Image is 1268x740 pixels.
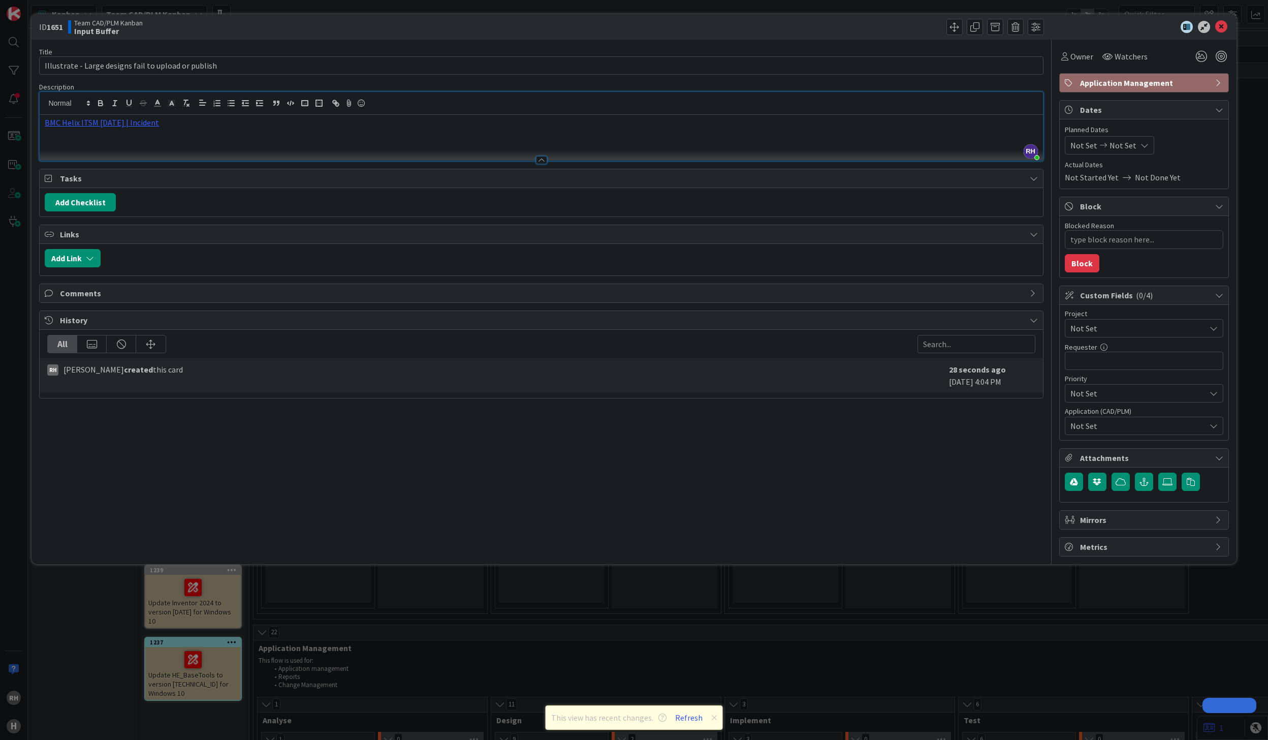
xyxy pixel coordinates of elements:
div: All [48,335,77,353]
span: [PERSON_NAME] this card [64,363,183,376]
span: Comments [60,287,1024,299]
span: Mirrors [1080,514,1210,526]
span: Attachments [1080,452,1210,464]
span: Not Set [1109,139,1136,151]
span: History [60,314,1024,326]
span: Owner [1070,50,1093,63]
span: Links [60,228,1024,240]
b: 28 seconds ago [949,364,1006,375]
b: created [124,364,153,375]
span: This view has recent changes. [551,712,667,724]
b: Input Buffer [74,27,143,35]
span: Actual Dates [1065,160,1223,170]
div: RH [47,364,58,376]
span: RH [1024,144,1038,159]
span: Watchers [1115,50,1148,63]
button: Refresh [672,711,706,724]
label: Requester [1065,343,1097,352]
button: Add Link [45,249,101,267]
span: Application Management [1080,77,1210,89]
div: [DATE] 4:04 PM [949,363,1035,388]
input: Search... [917,335,1035,353]
span: Description [39,82,74,91]
span: Custom Fields [1080,289,1210,301]
label: Blocked Reason [1065,221,1114,230]
span: Tasks [60,172,1024,184]
span: Block [1080,200,1210,212]
span: Not Set [1070,321,1200,335]
a: BMC Helix ITSM [DATE] | Incident [45,117,159,128]
div: Project [1065,310,1223,317]
span: Metrics [1080,541,1210,553]
span: Not Started Yet [1065,171,1119,183]
span: Planned Dates [1065,125,1223,135]
span: ID [39,21,63,33]
span: Not Done Yet [1135,171,1181,183]
input: type card name here... [39,56,1043,75]
label: Title [39,47,52,56]
button: Add Checklist [45,193,116,211]
b: 1651 [47,22,63,32]
span: Not Set [1070,139,1097,151]
span: Not Set [1070,386,1200,400]
span: Dates [1080,104,1210,116]
span: Not Set [1070,420,1206,432]
button: Block [1065,254,1099,272]
span: Team CAD/PLM Kanban [74,19,143,27]
span: ( 0/4 ) [1136,290,1153,300]
div: Priority [1065,375,1223,382]
div: Application (CAD/PLM) [1065,408,1223,415]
